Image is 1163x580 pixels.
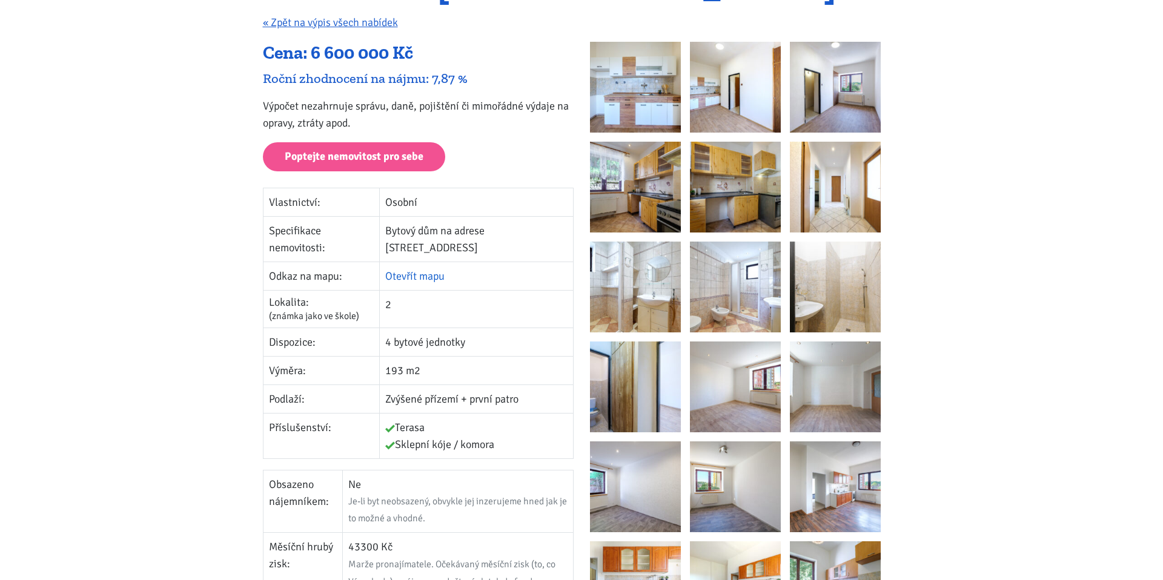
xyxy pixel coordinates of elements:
td: Dispozice: [263,328,379,357]
td: Osobní [379,188,573,217]
td: Odkaz na mapu: [263,262,379,291]
p: Výpočet nezahrnuje správu, daně, pojištění či mimořádné výdaje na opravy, ztráty apod. [263,97,574,131]
td: Podlaží: [263,385,379,414]
td: Vlastnictví: [263,188,379,217]
td: Specifikace nemovitosti: [263,217,379,262]
span: (známka jako ve škole) [269,310,359,322]
td: Příslušenství: [263,414,379,459]
div: Roční zhodnocení na nájmu: 7,87 % [263,70,574,87]
td: Ne [343,470,573,533]
td: Lokalita: [263,291,379,328]
a: Otevřít mapu [385,269,445,283]
td: Terasa Sklepní kóje / komora [379,414,573,459]
td: Výměra: [263,357,379,385]
td: 4 bytové jednotky [379,328,573,357]
a: Poptejte nemovitost pro sebe [263,142,445,172]
td: Bytový dům na adrese [STREET_ADDRESS] [379,217,573,262]
div: Je-li byt neobsazený, obvykle jej inzerujeme hned jak je to možné a vhodné. [348,493,567,527]
a: « Zpět na výpis všech nabídek [263,16,398,29]
div: Cena: 6 600 000 Kč [263,42,574,65]
td: Obsazeno nájemníkem: [263,470,343,533]
td: 2 [379,291,573,328]
td: Zvýšené přízemí + první patro [379,385,573,414]
td: 193 m2 [379,357,573,385]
